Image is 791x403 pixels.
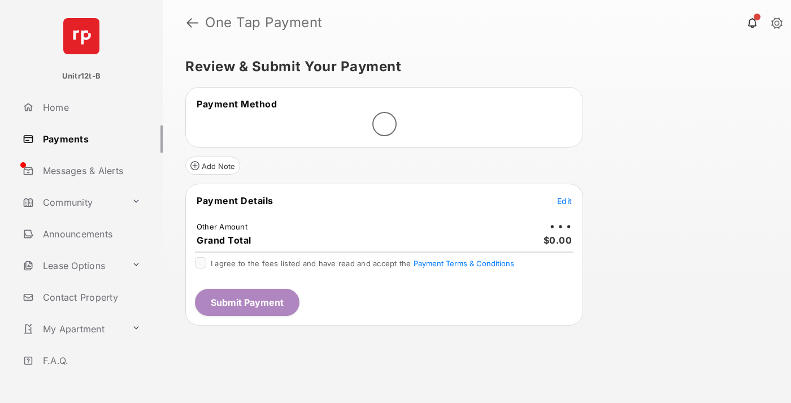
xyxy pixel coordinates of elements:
[18,125,163,153] a: Payments
[197,98,277,110] span: Payment Method
[195,289,299,316] button: Submit Payment
[196,222,248,232] td: Other Amount
[197,235,251,246] span: Grand Total
[62,71,101,82] p: Unitr12t-B
[18,220,163,248] a: Announcements
[63,18,99,54] img: svg+xml;base64,PHN2ZyB4bWxucz0iaHR0cDovL3d3dy53My5vcmcvMjAwMC9zdmciIHdpZHRoPSI2NCIgaGVpZ2h0PSI2NC...
[18,252,127,279] a: Lease Options
[18,189,127,216] a: Community
[185,157,240,175] button: Add Note
[557,196,572,206] span: Edit
[414,259,514,268] button: I agree to the fees listed and have read and accept the
[185,60,759,73] h5: Review & Submit Your Payment
[557,195,572,206] button: Edit
[18,94,163,121] a: Home
[18,157,163,184] a: Messages & Alerts
[18,315,127,343] a: My Apartment
[211,259,514,268] span: I agree to the fees listed and have read and accept the
[544,235,572,246] span: $0.00
[18,347,163,374] a: F.A.Q.
[205,16,323,29] strong: One Tap Payment
[18,284,163,311] a: Contact Property
[197,195,273,206] span: Payment Details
